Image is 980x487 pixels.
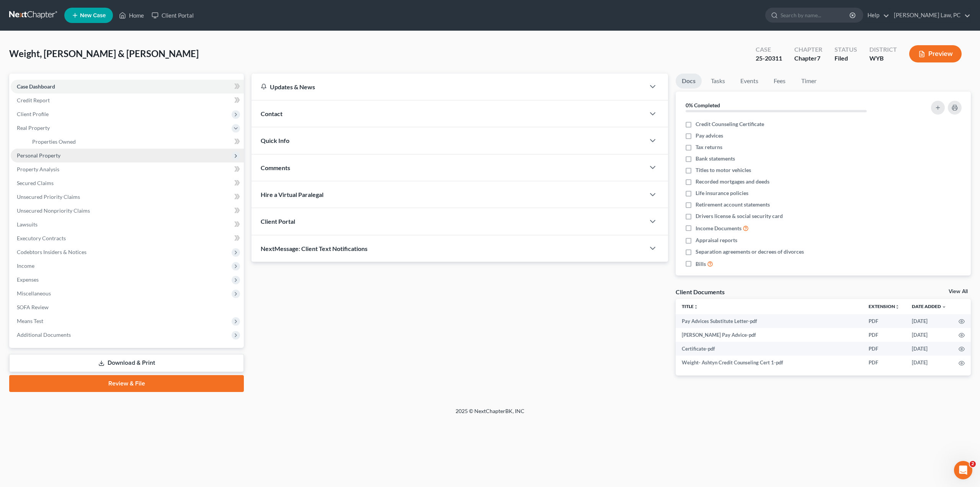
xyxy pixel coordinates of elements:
[696,166,751,174] span: Titles to motor vehicles
[11,218,244,231] a: Lawsuits
[869,54,897,63] div: WYB
[705,74,731,89] a: Tasks
[11,176,244,190] a: Secured Claims
[261,83,636,91] div: Updates & News
[794,45,822,54] div: Chapter
[682,303,698,309] a: Titleunfold_more
[115,8,148,22] a: Home
[756,45,782,54] div: Case
[696,189,748,197] span: Life insurance policies
[696,201,770,208] span: Retirement account statements
[686,102,720,108] strong: 0% Completed
[696,225,742,232] span: Income Documents
[17,152,60,159] span: Personal Property
[17,318,43,324] span: Means Test
[9,48,199,59] span: Weight, [PERSON_NAME] & [PERSON_NAME]
[17,235,66,241] span: Executory Contracts
[696,143,722,151] span: Tax returns
[11,80,244,93] a: Case Dashboard
[696,236,737,244] span: Appraisal reports
[80,13,106,18] span: New Case
[676,288,725,296] div: Client Documents
[781,8,851,22] input: Search by name...
[148,8,198,22] a: Client Portal
[17,207,90,214] span: Unsecured Nonpriority Claims
[835,45,857,54] div: Status
[261,218,295,225] span: Client Portal
[696,260,706,268] span: Bills
[835,54,857,63] div: Filed
[864,8,889,22] a: Help
[17,111,49,117] span: Client Profile
[261,191,323,198] span: Hire a Virtual Paralegal
[906,342,952,356] td: [DATE]
[869,303,900,309] a: Extensionunfold_more
[970,461,976,467] span: 2
[17,262,34,269] span: Income
[17,83,55,90] span: Case Dashboard
[9,375,244,392] a: Review & File
[17,276,39,283] span: Expenses
[11,190,244,204] a: Unsecured Priority Claims
[17,125,50,131] span: Real Property
[676,356,862,369] td: Weight- Ashtyn Credit Counseling Cert 1-pdf
[17,331,71,338] span: Additional Documents
[17,180,54,186] span: Secured Claims
[862,356,906,369] td: PDF
[696,178,769,185] span: Recorded mortgages and deeds
[794,54,822,63] div: Chapter
[261,110,283,117] span: Contact
[11,231,244,245] a: Executory Contracts
[696,132,723,139] span: Pay advices
[906,314,952,328] td: [DATE]
[261,245,367,252] span: NextMessage: Client Text Notifications
[11,162,244,176] a: Property Analysis
[756,54,782,63] div: 25-20311
[9,354,244,372] a: Download & Print
[906,328,952,342] td: [DATE]
[261,164,290,171] span: Comments
[862,314,906,328] td: PDF
[895,305,900,309] i: unfold_more
[17,249,87,255] span: Codebtors Insiders & Notices
[768,74,792,89] a: Fees
[11,93,244,107] a: Credit Report
[17,290,51,297] span: Miscellaneous
[272,407,708,421] div: 2025 © NextChapterBK, INC
[11,204,244,218] a: Unsecured Nonpriority Claims
[949,289,968,294] a: View All
[17,97,50,103] span: Credit Report
[890,8,970,22] a: [PERSON_NAME] Law, PC
[17,221,38,228] span: Lawsuits
[795,74,823,89] a: Timer
[696,212,783,220] span: Drivers license & social security card
[954,461,972,479] iframe: Intercom live chat
[17,166,59,172] span: Property Analysis
[909,45,962,62] button: Preview
[676,328,862,342] td: [PERSON_NAME] Pay Advice-pdf
[696,120,764,128] span: Credit Counseling Certificate
[676,342,862,356] td: Certificate-pdf
[32,138,76,145] span: Properties Owned
[26,135,244,149] a: Properties Owned
[734,74,764,89] a: Events
[817,54,820,62] span: 7
[676,74,702,89] a: Docs
[11,300,244,314] a: SOFA Review
[862,342,906,356] td: PDF
[696,155,735,162] span: Bank statements
[694,305,698,309] i: unfold_more
[261,137,289,144] span: Quick Info
[912,303,946,309] a: Date Added expand_more
[906,356,952,369] td: [DATE]
[696,248,804,256] span: Separation agreements or decrees of divorces
[862,328,906,342] td: PDF
[676,314,862,328] td: Pay Advices Substitute Letter-pdf
[942,305,946,309] i: expand_more
[869,45,897,54] div: District
[17,193,80,200] span: Unsecured Priority Claims
[17,304,49,310] span: SOFA Review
